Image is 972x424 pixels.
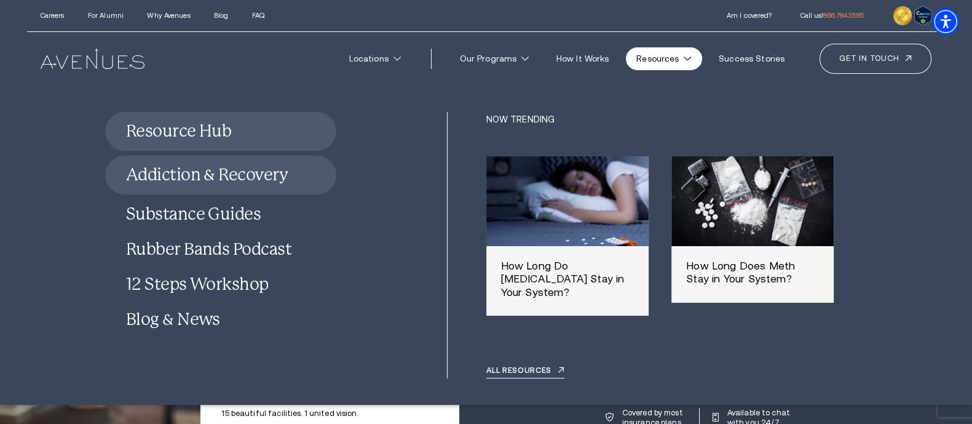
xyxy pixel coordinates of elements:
[47,73,110,81] div: Domain Overview
[800,12,863,19] a: call 866.784.3585
[914,6,931,25] img: Verify Approval for www.avenuesrecovery.com
[222,409,437,418] p: 15 beautiful facilities. 1 united vision.
[893,6,912,25] img: clock
[708,47,795,70] a: Success Stories
[914,9,931,18] a: Verify LegitScript Approval for www.avenuesrecovery.com
[88,12,124,19] a: For Alumni
[932,8,959,35] div: Accessibility Menu
[105,156,336,194] a: Addiction & Recovery
[626,47,701,70] a: Resources
[147,12,190,19] a: Why Avenues
[32,32,135,42] div: Domain: [DOMAIN_NAME]
[105,270,336,300] a: 12 Steps Workshop
[20,20,30,30] img: logo_orange.svg
[105,199,336,230] a: Substance Guides
[214,12,228,19] a: Blog
[105,305,336,335] a: Blog & News
[449,47,539,70] a: Our Programs
[105,234,336,265] a: Rubber Bands Podcast
[727,12,772,19] a: Am I covered?
[252,12,264,19] a: FAQ
[823,12,863,19] span: 866.784.3585
[820,44,931,73] a: Get in touch
[33,71,43,81] img: tab_domain_overview_orange.svg
[546,47,620,70] a: How It Works
[34,20,60,30] div: v 4.0.25
[122,71,132,81] img: tab_keywords_by_traffic_grey.svg
[41,12,65,19] a: Careers
[136,73,207,81] div: Keywords by Traffic
[338,47,411,70] a: Locations
[20,32,30,42] img: website_grey.svg
[105,112,336,151] a: Resource Hub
